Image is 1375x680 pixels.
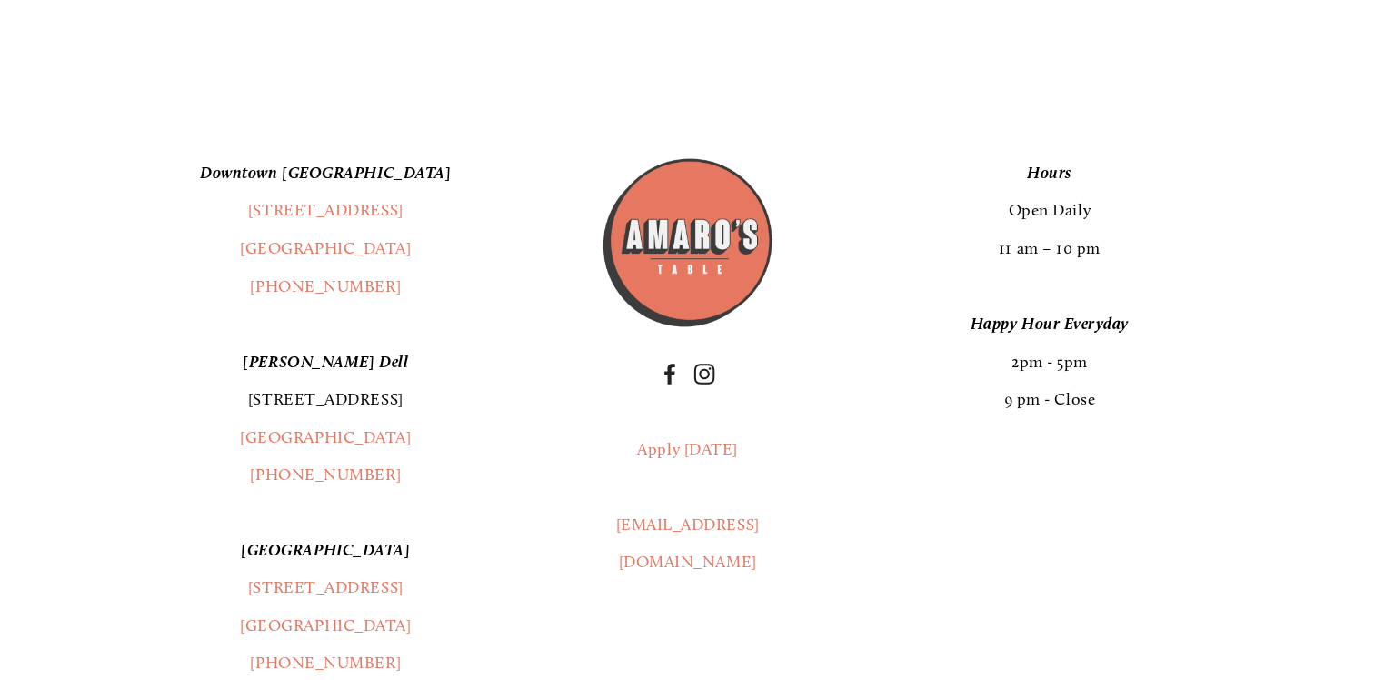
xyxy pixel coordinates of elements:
[600,155,776,331] img: Amaros_Logo.png
[240,426,411,446] a: [GEOGRAPHIC_DATA]
[1027,163,1072,183] em: Hours
[200,163,451,183] em: Downtown [GEOGRAPHIC_DATA]
[250,275,401,295] a: [PHONE_NUMBER]
[240,576,411,634] a: [STREET_ADDRESS][GEOGRAPHIC_DATA]
[971,313,1129,333] em: Happy Hour Everyday
[248,388,404,408] a: [STREET_ADDRESS]
[615,514,759,571] a: [EMAIL_ADDRESS][DOMAIN_NAME]
[243,351,408,371] em: [PERSON_NAME] Dell
[241,539,410,559] em: [GEOGRAPHIC_DATA]
[659,363,681,385] a: Facebook
[250,464,401,484] a: [PHONE_NUMBER]
[806,305,1292,417] p: 2pm - 5pm 9 pm - Close
[693,363,715,385] a: Instagram
[240,238,411,258] a: [GEOGRAPHIC_DATA]
[806,155,1292,267] p: Open Daily 11 am – 10 pm
[250,652,401,672] a: [PHONE_NUMBER]
[637,438,737,458] a: Apply [DATE]
[248,200,404,220] a: [STREET_ADDRESS]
